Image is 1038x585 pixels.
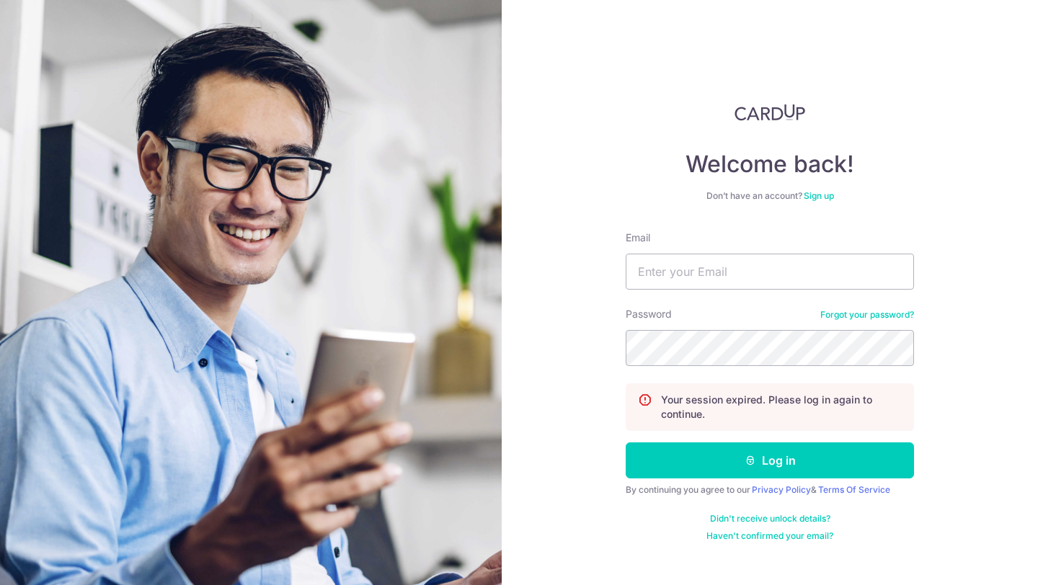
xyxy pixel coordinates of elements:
h4: Welcome back! [626,150,914,179]
div: Don’t have an account? [626,190,914,202]
label: Password [626,307,672,321]
a: Sign up [804,190,834,201]
a: Privacy Policy [752,484,811,495]
div: By continuing you agree to our & [626,484,914,496]
button: Log in [626,442,914,478]
a: Haven't confirmed your email? [706,530,833,542]
img: CardUp Logo [735,104,805,121]
a: Forgot your password? [820,309,914,321]
label: Email [626,231,650,245]
p: Your session expired. Please log in again to continue. [661,393,902,421]
a: Terms Of Service [818,484,890,495]
a: Didn't receive unlock details? [710,513,830,524]
input: Enter your Email [626,254,914,290]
